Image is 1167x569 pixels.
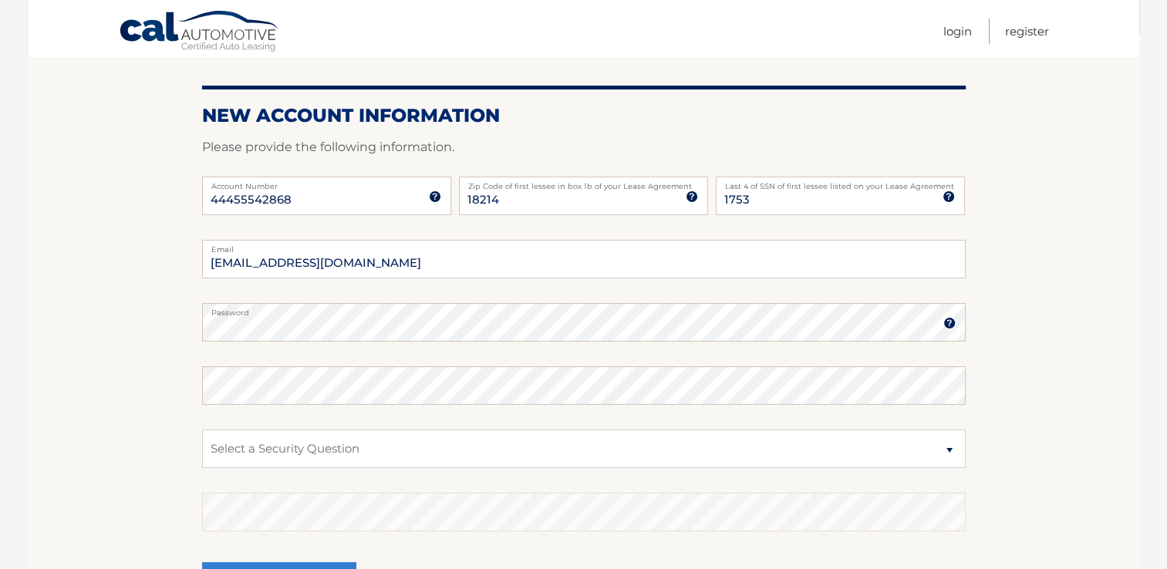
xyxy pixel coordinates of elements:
[202,177,451,215] input: Account Number
[686,190,698,203] img: tooltip.svg
[202,104,966,127] h2: New Account Information
[119,10,281,55] a: Cal Automotive
[202,240,966,278] input: Email
[202,303,966,315] label: Password
[459,177,708,215] input: Zip Code
[202,240,966,252] label: Email
[202,177,451,189] label: Account Number
[459,177,708,189] label: Zip Code of first lessee in box 1b of your Lease Agreement
[943,317,956,329] img: tooltip.svg
[202,136,966,158] p: Please provide the following information.
[429,190,441,203] img: tooltip.svg
[943,190,955,203] img: tooltip.svg
[716,177,965,215] input: SSN or EIN (last 4 digits only)
[943,19,972,44] a: Login
[1005,19,1049,44] a: Register
[716,177,965,189] label: Last 4 of SSN of first lessee listed on your Lease Agreement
